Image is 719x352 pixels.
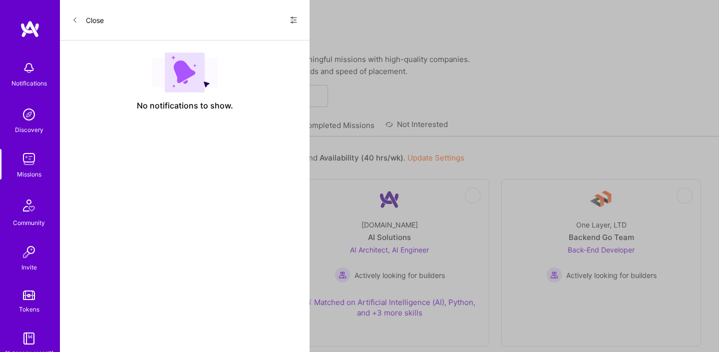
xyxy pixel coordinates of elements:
div: Tokens [19,304,39,314]
div: Community [13,217,45,228]
div: Notifications [11,78,47,88]
span: No notifications to show. [137,100,233,111]
img: logo [20,20,40,38]
button: Close [72,12,104,28]
img: teamwork [19,149,39,169]
div: Invite [21,262,37,272]
img: guide book [19,328,39,348]
img: Community [17,193,41,217]
img: empty [152,52,218,92]
img: discovery [19,104,39,124]
img: tokens [23,290,35,300]
img: bell [19,58,39,78]
img: Invite [19,242,39,262]
div: Missions [17,169,41,179]
div: Discovery [15,124,43,135]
